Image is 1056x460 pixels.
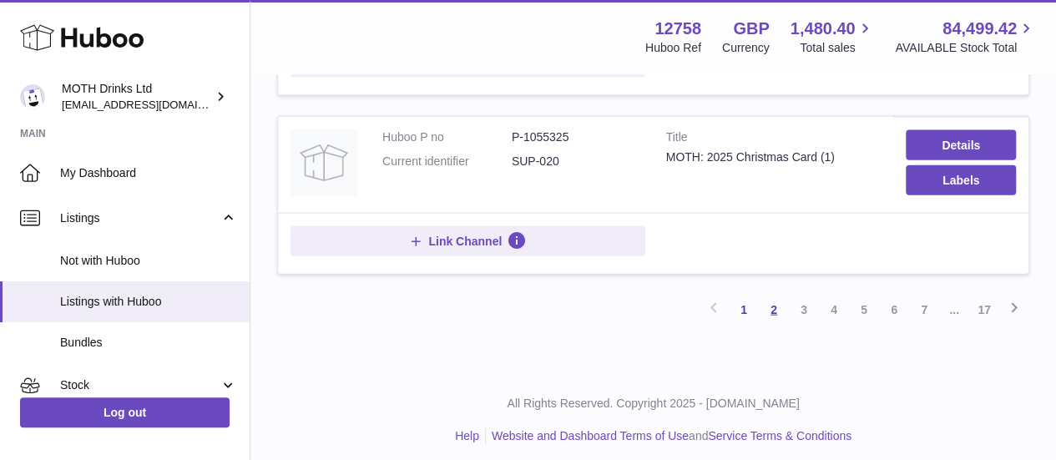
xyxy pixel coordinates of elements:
[909,295,939,325] a: 7
[789,295,819,325] a: 3
[62,81,212,113] div: MOTH Drinks Ltd
[512,154,641,169] dd: SUP-020
[20,397,230,427] a: Log out
[849,295,879,325] a: 5
[800,40,874,56] span: Total sales
[291,129,357,196] img: MOTH: 2025 Christmas Card (1)
[382,154,512,169] dt: Current identifier
[733,18,769,40] strong: GBP
[60,335,237,351] span: Bundles
[382,129,512,145] dt: Huboo P no
[60,294,237,310] span: Listings with Huboo
[895,40,1036,56] span: AVAILABLE Stock Total
[60,210,220,226] span: Listings
[791,18,856,40] span: 1,480.40
[486,428,851,444] li: and
[654,18,701,40] strong: 12758
[879,295,909,325] a: 6
[906,130,1016,160] a: Details
[455,429,479,442] a: Help
[645,40,701,56] div: Huboo Ref
[819,295,849,325] a: 4
[939,295,969,325] span: ...
[666,149,882,165] div: MOTH: 2025 Christmas Card (1)
[60,377,220,393] span: Stock
[969,295,999,325] a: 17
[492,429,689,442] a: Website and Dashboard Terms of Use
[264,396,1043,412] p: All Rights Reserved. Copyright 2025 - [DOMAIN_NAME]
[722,40,770,56] div: Currency
[895,18,1036,56] a: 84,499.42 AVAILABLE Stock Total
[791,18,875,56] a: 1,480.40 Total sales
[60,165,237,181] span: My Dashboard
[759,295,789,325] a: 2
[666,129,882,149] strong: Title
[729,295,759,325] a: 1
[62,98,245,111] span: [EMAIL_ADDRESS][DOMAIN_NAME]
[512,129,641,145] dd: P-1055325
[60,253,237,269] span: Not with Huboo
[428,234,502,249] span: Link Channel
[906,165,1016,195] button: Labels
[708,429,851,442] a: Service Terms & Conditions
[942,18,1017,40] span: 84,499.42
[20,84,45,109] img: internalAdmin-12758@internal.huboo.com
[291,226,645,256] button: Link Channel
